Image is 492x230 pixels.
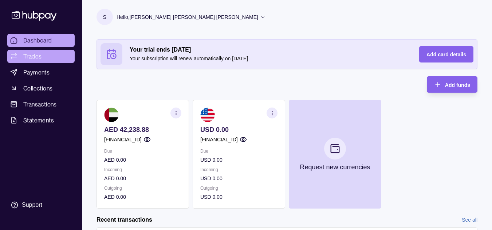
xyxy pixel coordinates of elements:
p: Request new currencies [300,163,370,171]
p: [FINANCIAL_ID] [200,136,238,144]
p: Incoming [200,166,278,174]
button: Request new currencies [289,100,381,209]
p: S [103,13,106,21]
img: ae [104,108,119,122]
a: Dashboard [7,34,75,47]
p: Due [104,147,181,155]
p: Incoming [104,166,181,174]
p: Hello, [PERSON_NAME] [PERSON_NAME] [PERSON_NAME] [117,13,258,21]
p: USD 0.00 [200,156,278,164]
p: Outgoing [200,184,278,192]
a: Support [7,197,75,213]
button: Add funds [427,76,477,93]
p: AED 0.00 [104,193,181,201]
p: Your subscription will renew automatically on [DATE] [130,55,405,62]
span: Payments [23,68,50,77]
img: us [200,108,215,122]
button: Add card details [419,46,473,62]
p: Due [200,147,278,155]
a: Statements [7,114,75,127]
a: Trades [7,50,75,63]
p: Outgoing [104,184,181,192]
p: AED 0.00 [104,174,181,182]
span: Add card details [426,52,466,57]
p: AED 42,238.88 [104,126,181,134]
a: See all [462,216,477,224]
h2: Your trial ends [DATE] [130,46,405,54]
a: Transactions [7,98,75,111]
span: Trades [23,52,42,61]
span: Transactions [23,100,57,109]
p: USD 0.00 [200,174,278,182]
p: AED 0.00 [104,156,181,164]
span: Add funds [445,82,470,88]
a: Collections [7,82,75,95]
span: Collections [23,84,52,93]
p: USD 0.00 [200,126,278,134]
span: Statements [23,116,54,125]
a: Payments [7,66,75,79]
span: Dashboard [23,36,52,45]
div: Support [22,201,42,209]
p: USD 0.00 [200,193,278,201]
p: [FINANCIAL_ID] [104,136,142,144]
h2: Recent transactions [97,216,152,224]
